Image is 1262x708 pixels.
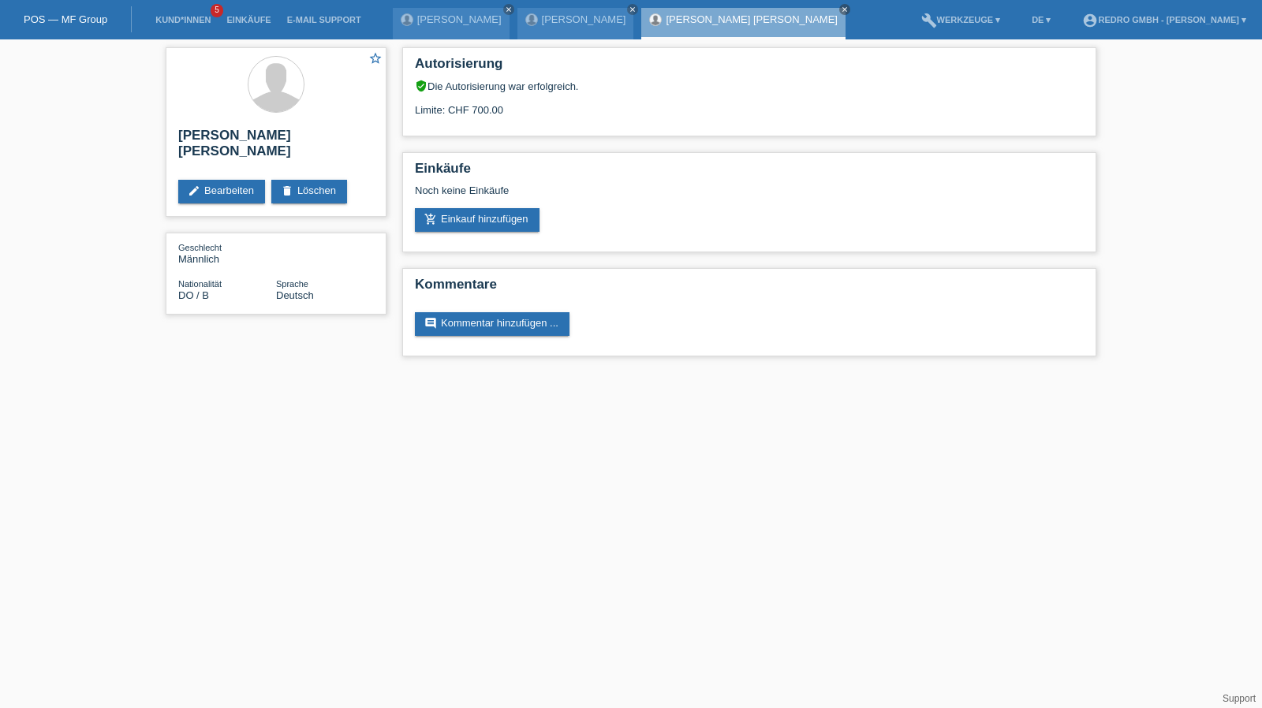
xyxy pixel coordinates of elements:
h2: Kommentare [415,277,1084,300]
i: account_circle [1082,13,1098,28]
i: edit [188,184,200,197]
div: Limite: CHF 700.00 [415,92,1084,116]
h2: [PERSON_NAME] [PERSON_NAME] [178,128,374,167]
i: delete [281,184,293,197]
a: [PERSON_NAME] [417,13,502,25]
a: add_shopping_cartEinkauf hinzufügen [415,208,540,232]
a: Einkäufe [218,15,278,24]
i: add_shopping_cart [424,213,437,225]
a: close [627,4,638,15]
h2: Autorisierung [415,56,1084,80]
span: Deutsch [276,289,314,301]
i: verified_user [415,80,428,92]
div: Die Autorisierung war erfolgreich. [415,80,1084,92]
i: close [841,6,849,13]
a: [PERSON_NAME] [542,13,626,25]
div: Noch keine Einkäufe [415,184,1084,208]
a: account_circleRedro GmbH - [PERSON_NAME] ▾ [1074,15,1254,24]
h2: Einkäufe [415,161,1084,184]
a: buildWerkzeuge ▾ [913,15,1009,24]
i: close [629,6,637,13]
i: close [505,6,513,13]
a: close [503,4,514,15]
i: comment [424,317,437,330]
a: commentKommentar hinzufügen ... [415,312,569,336]
a: deleteLöschen [271,180,347,203]
a: DE ▾ [1024,15,1059,24]
i: star_border [368,51,383,65]
span: Nationalität [178,279,222,289]
a: close [839,4,850,15]
i: build [921,13,937,28]
span: Dominikanische Republik / B / 10.01.2021 [178,289,209,301]
a: star_border [368,51,383,68]
div: Männlich [178,241,276,265]
a: POS — MF Group [24,13,107,25]
span: Sprache [276,279,308,289]
a: Kund*innen [147,15,218,24]
a: [PERSON_NAME] [PERSON_NAME] [666,13,837,25]
a: editBearbeiten [178,180,265,203]
a: Support [1223,693,1256,704]
a: E-Mail Support [279,15,369,24]
span: 5 [211,4,223,17]
span: Geschlecht [178,243,222,252]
